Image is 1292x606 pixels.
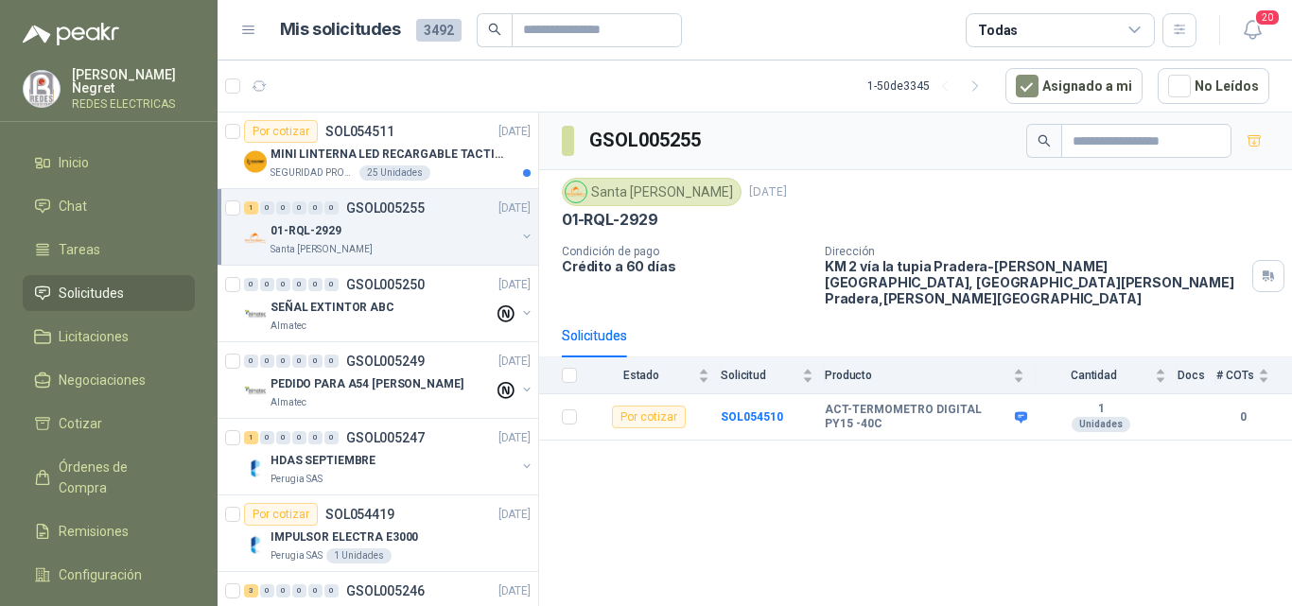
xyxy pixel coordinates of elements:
div: 0 [292,355,306,368]
p: [DATE] [498,353,531,371]
div: 1 [244,201,258,215]
span: Solicitudes [59,283,124,303]
div: 0 [308,584,323,597]
a: Por cotizarSOL054419[DATE] Company LogoIMPULSOR ELECTRA E3000Perugia SAS1 Unidades [218,495,538,572]
a: Licitaciones [23,319,195,355]
a: Inicio [23,145,195,181]
div: 0 [260,278,274,291]
div: 0 [324,278,339,291]
a: 1 0 0 0 0 0 GSOL005247[DATE] Company LogoHDAS SEPTIEMBREPerugia SAS [244,426,534,487]
span: 20 [1254,9,1281,26]
img: Logo peakr [23,23,119,45]
p: GSOL005250 [346,278,425,291]
p: [DATE] [498,123,531,141]
p: SEGURIDAD PROVISER LTDA [271,165,356,181]
div: Por cotizar [244,120,318,143]
span: Producto [825,369,1009,382]
p: PEDIDO PARA A54 [PERSON_NAME] [271,375,463,393]
b: ACT-TERMOMETRO DIGITAL PY15 -40C [825,403,1010,432]
div: 25 Unidades [359,165,430,181]
span: Remisiones [59,521,129,542]
div: 0 [308,201,323,215]
p: SOL054511 [325,125,394,138]
div: 0 [292,584,306,597]
a: Por cotizarSOL054511[DATE] Company LogoMINI LINTERNA LED RECARGABLE TACTICASEGURIDAD PROVISER LTD... [218,113,538,189]
div: 0 [260,431,274,444]
a: Negociaciones [23,362,195,398]
div: Solicitudes [562,325,627,346]
p: Condición de pago [562,245,810,258]
img: Company Logo [566,182,586,202]
p: Perugia SAS [271,548,323,563]
p: SEÑAL EXTINTOR ABC [271,299,394,317]
p: GSOL005255 [346,201,425,215]
th: Solicitud [721,357,825,394]
p: [DATE] [498,429,531,447]
p: [DATE] [749,183,787,201]
a: 0 0 0 0 0 0 GSOL005250[DATE] Company LogoSEÑAL EXTINTOR ABCAlmatec [244,273,534,334]
div: 0 [276,201,290,215]
img: Company Logo [244,303,267,326]
a: 0 0 0 0 0 0 GSOL005249[DATE] Company LogoPEDIDO PARA A54 [PERSON_NAME]Almatec [244,350,534,410]
div: 0 [260,584,274,597]
div: 0 [324,431,339,444]
p: Almatec [271,319,306,334]
p: MINI LINTERNA LED RECARGABLE TACTICA [271,146,506,164]
div: 3 [244,584,258,597]
p: REDES ELECTRICAS [72,98,195,110]
a: Chat [23,188,195,224]
span: Inicio [59,152,89,173]
a: Remisiones [23,513,195,549]
button: No Leídos [1158,68,1269,104]
div: 0 [260,355,274,368]
p: Santa [PERSON_NAME] [271,242,373,257]
div: 1 [244,431,258,444]
p: [DATE] [498,506,531,524]
p: Almatec [271,395,306,410]
a: Órdenes de Compra [23,449,195,506]
a: Cotizar [23,406,195,442]
div: 0 [244,355,258,368]
p: [DATE] [498,276,531,294]
div: 0 [276,584,290,597]
a: Solicitudes [23,275,195,311]
span: Tareas [59,239,100,260]
div: Unidades [1072,417,1130,432]
div: Santa [PERSON_NAME] [562,178,742,206]
p: Dirección [825,245,1245,258]
p: GSOL005247 [346,431,425,444]
div: 0 [276,355,290,368]
span: Configuración [59,564,142,585]
span: Estado [588,369,694,382]
span: 3492 [416,19,462,42]
span: Órdenes de Compra [59,457,177,498]
div: 0 [244,278,258,291]
th: Estado [588,357,721,394]
span: search [1038,134,1051,147]
p: SOL054419 [325,508,394,521]
th: Docs [1178,357,1216,394]
div: Todas [978,20,1018,41]
img: Company Logo [244,533,267,556]
a: 1 0 0 0 0 0 GSOL005255[DATE] Company Logo01-RQL-2929Santa [PERSON_NAME] [244,197,534,257]
img: Company Logo [244,227,267,250]
p: IMPULSOR ELECTRA E3000 [271,528,418,546]
th: # COTs [1216,357,1292,394]
b: 0 [1216,408,1269,426]
p: GSOL005246 [346,584,425,597]
span: Negociaciones [59,370,146,390]
img: Company Logo [244,150,267,173]
p: KM 2 vía la tupia Pradera-[PERSON_NAME][GEOGRAPHIC_DATA], [GEOGRAPHIC_DATA][PERSON_NAME] Pradera ... [825,258,1245,306]
button: Asignado a mi [1005,68,1143,104]
p: Crédito a 60 días [562,258,810,274]
h1: Mis solicitudes [280,16,401,43]
span: Chat [59,196,87,216]
b: 1 [1036,402,1166,417]
img: Company Logo [244,380,267,403]
div: 0 [324,355,339,368]
div: 0 [292,201,306,215]
th: Cantidad [1036,357,1178,394]
span: search [488,23,501,36]
div: 0 [260,201,274,215]
span: # COTs [1216,369,1254,382]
